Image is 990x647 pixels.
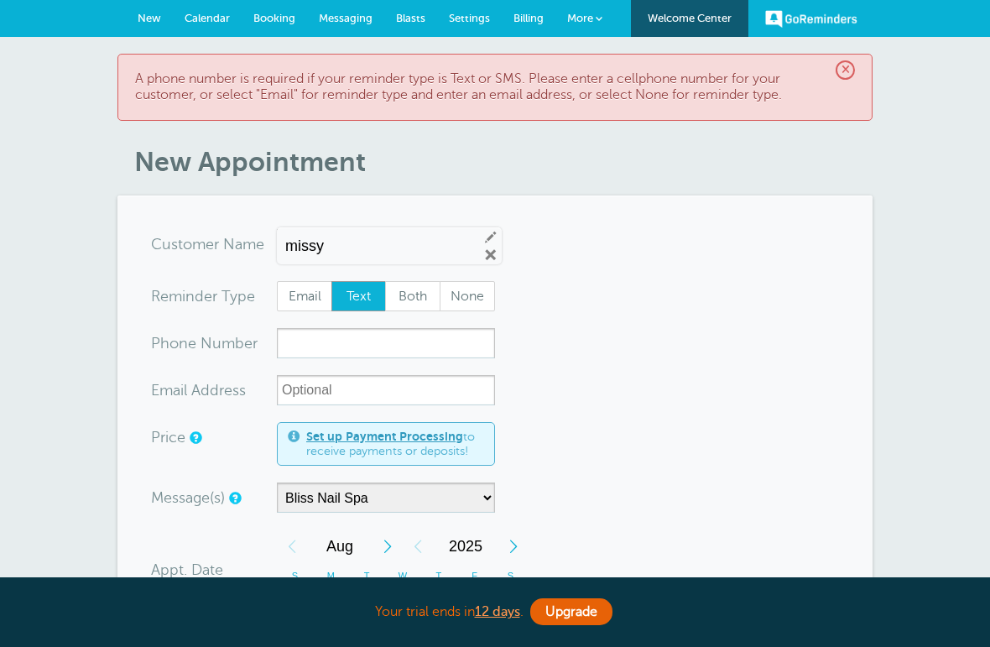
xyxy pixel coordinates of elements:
label: Message(s) [151,490,225,505]
label: None [440,281,495,311]
span: Messaging [319,12,373,24]
span: Text [332,282,386,310]
label: Text [331,281,387,311]
input: Optional [277,375,495,405]
th: F [456,563,492,589]
span: More [567,12,593,24]
span: August [307,530,373,563]
span: Settings [449,12,490,24]
div: Previous Month [277,530,307,563]
a: 12 days [475,604,520,619]
label: Email [277,281,332,311]
span: tomer N [178,237,235,252]
span: 2025 [433,530,498,563]
h1: New Appointment [134,146,873,178]
a: An optional price for the appointment. If you set a price, you can include a payment link in your... [190,432,200,443]
th: S [277,563,313,589]
label: Appt. Date [151,562,223,577]
div: Your trial ends in . [117,594,873,630]
span: Both [386,282,440,310]
span: New [138,12,161,24]
label: Reminder Type [151,289,255,304]
th: T [349,563,385,589]
div: ress [151,375,277,405]
iframe: Resource center [923,580,973,630]
a: Edit [483,229,498,244]
div: ame [151,229,277,259]
span: Pho [151,336,179,351]
span: Calendar [185,12,230,24]
label: Both [385,281,440,311]
span: il Add [180,383,219,398]
span: Email [278,282,331,310]
th: W [385,563,421,589]
div: Previous Year [403,530,433,563]
a: Simple templates and custom messages will use the reminder schedule set under Settings > Reminder... [229,493,239,504]
span: to receive payments or deposits! [306,430,484,459]
p: A phone number is required if your reminder type is Text or SMS. Please enter a cellphone number ... [135,71,855,103]
span: Ema [151,383,180,398]
span: ne Nu [179,336,221,351]
th: M [313,563,349,589]
span: Booking [253,12,295,24]
span: Billing [513,12,544,24]
div: Next Month [373,530,403,563]
th: T [420,563,456,589]
div: mber [151,328,277,358]
div: Next Year [498,530,529,563]
span: × [836,60,855,80]
span: Cus [151,237,178,252]
label: Price [151,430,185,445]
a: Remove [483,248,498,263]
a: Upgrade [530,598,612,625]
th: S [492,563,529,589]
a: Set up Payment Processing [306,430,463,443]
span: None [440,282,494,310]
span: Blasts [396,12,425,24]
